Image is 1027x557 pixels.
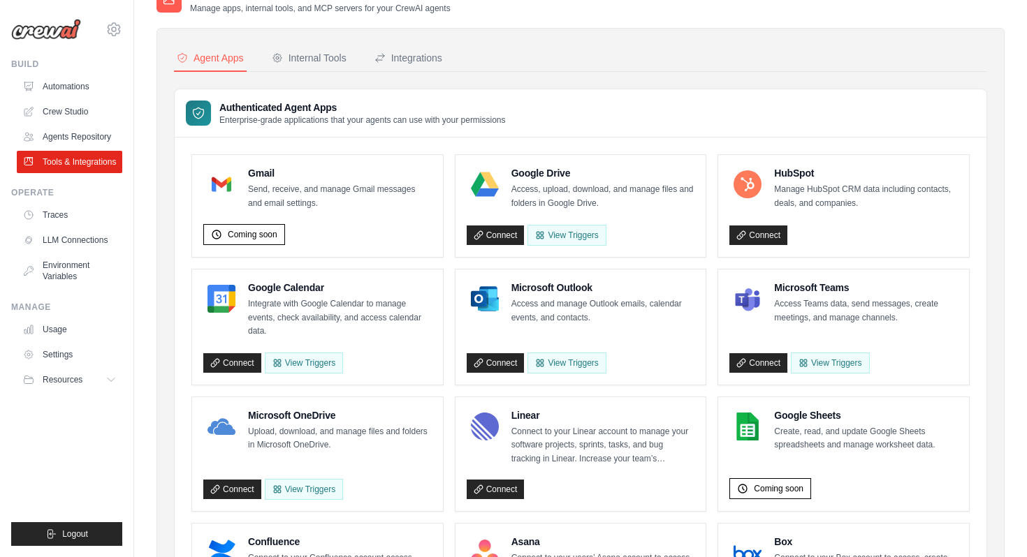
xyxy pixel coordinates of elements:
a: Connect [203,480,261,499]
img: Microsoft Teams Logo [734,285,762,313]
a: Environment Variables [17,254,122,288]
img: Google Drive Logo [471,170,499,198]
a: Tools & Integrations [17,151,122,173]
p: Send, receive, and manage Gmail messages and email settings. [248,183,432,210]
button: Resources [17,369,122,391]
div: Internal Tools [272,51,347,65]
h4: Google Sheets [774,408,958,422]
button: View Triggers [265,352,343,373]
h4: Linear [511,408,695,422]
img: Google Calendar Logo [207,285,235,313]
a: LLM Connections [17,229,122,251]
p: Create, read, and update Google Sheets spreadsheets and manage worksheet data. [774,425,958,452]
img: Gmail Logo [207,170,235,198]
h4: Microsoft Teams [774,281,958,295]
a: Usage [17,318,122,341]
h4: Gmail [248,166,432,180]
h4: Microsoft Outlook [511,281,695,295]
button: Agent Apps [174,45,247,72]
p: Access and manage Outlook emails, calendar events, and contacts. [511,297,695,325]
p: Connect to your Linear account to manage your software projects, sprints, tasks, and bug tracking... [511,425,695,466]
h4: Confluence [248,535,432,549]
: View Triggers [527,352,606,373]
a: Agents Repository [17,126,122,148]
span: Coming soon [228,229,277,240]
a: Connect [467,225,525,245]
div: Operate [11,187,122,198]
p: Upload, download, and manage files and folders in Microsoft OneDrive. [248,425,432,452]
a: Automations [17,75,122,98]
a: Connect [729,225,787,245]
a: Connect [467,480,525,499]
a: Connect [729,353,787,373]
p: Access Teams data, send messages, create meetings, and manage channels. [774,297,958,325]
div: Build [11,59,122,70]
h4: Microsoft OneDrive [248,408,432,422]
: View Triggers [527,225,606,246]
p: Access, upload, download, and manage files and folders in Google Drive. [511,183,695,210]
: View Triggers [791,352,869,373]
p: Manage apps, internal tools, and MCP servers for your CrewAI agents [190,3,451,14]
img: HubSpot Logo [734,170,762,198]
img: Microsoft OneDrive Logo [207,413,235,440]
div: Agent Apps [177,51,244,65]
a: Traces [17,204,122,226]
div: Manage [11,302,122,313]
img: Microsoft Outlook Logo [471,285,499,313]
span: Resources [43,374,82,385]
img: Linear Logo [471,413,499,440]
a: Connect [203,353,261,373]
a: Connect [467,353,525,373]
h4: Asana [511,535,695,549]
a: Crew Studio [17,101,122,123]
button: Integrations [372,45,445,72]
button: Logout [11,522,122,546]
button: Internal Tools [269,45,349,72]
h4: HubSpot [774,166,958,180]
div: Integrations [374,51,442,65]
p: Integrate with Google Calendar to manage events, check availability, and access calendar data. [248,297,432,339]
img: Logo [11,19,81,40]
span: Logout [62,528,88,540]
h4: Google Calendar [248,281,432,295]
: View Triggers [265,479,343,500]
h3: Authenticated Agent Apps [219,101,506,114]
a: Settings [17,343,122,366]
h4: Google Drive [511,166,695,180]
span: Coming soon [754,483,803,494]
h4: Box [774,535,958,549]
img: Google Sheets Logo [734,413,762,440]
p: Enterprise-grade applications that your agents can use with your permissions [219,114,506,126]
p: Manage HubSpot CRM data including contacts, deals, and companies. [774,183,958,210]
